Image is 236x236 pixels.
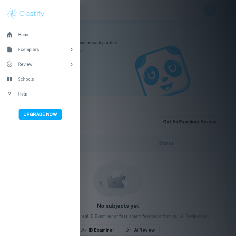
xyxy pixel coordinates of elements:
[18,76,74,83] div: Schools
[18,46,67,53] div: Exemplars
[18,91,74,97] div: Help
[19,109,62,120] button: UPGRADE NOW
[18,61,67,68] div: Review
[6,7,45,20] img: Clastify logo
[18,31,74,38] div: Home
